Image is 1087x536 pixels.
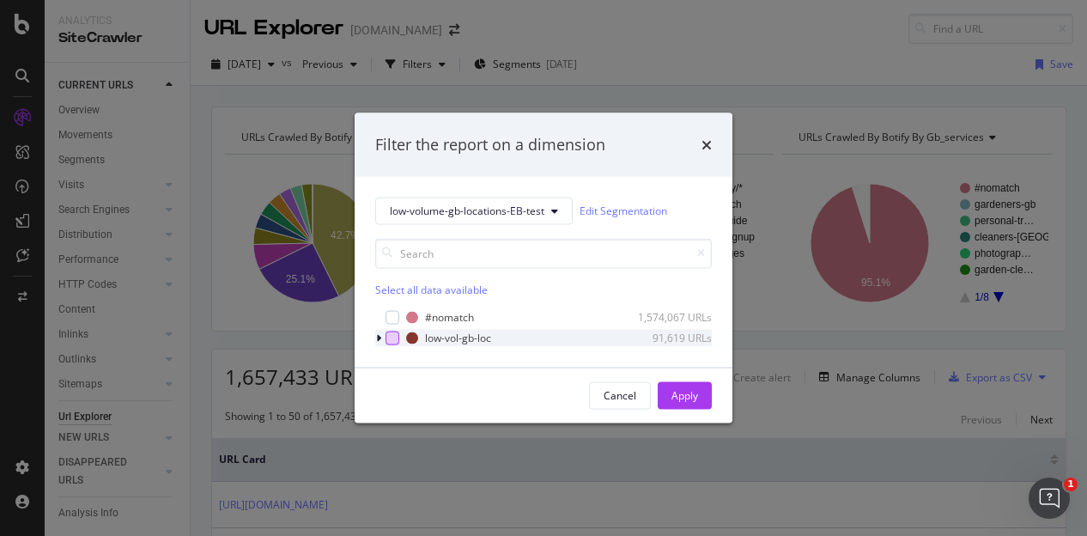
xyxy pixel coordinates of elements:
[1029,478,1070,519] iframe: Intercom live chat
[628,310,712,325] div: 1,574,067 URLs
[375,134,605,156] div: Filter the report on a dimension
[425,331,491,345] div: low-vol-gb-loc
[375,238,712,268] input: Search
[355,113,732,423] div: modal
[658,381,712,409] button: Apply
[375,197,573,224] button: low-volume-gb-locations-EB-test
[390,204,544,218] span: low-volume-gb-locations-EB-test
[1064,478,1078,491] span: 1
[425,310,474,325] div: #nomatch
[701,134,712,156] div: times
[628,331,712,345] div: 91,619 URLs
[375,282,712,296] div: Select all data available
[671,388,698,403] div: Apply
[580,202,667,220] a: Edit Segmentation
[589,381,651,409] button: Cancel
[604,388,636,403] div: Cancel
